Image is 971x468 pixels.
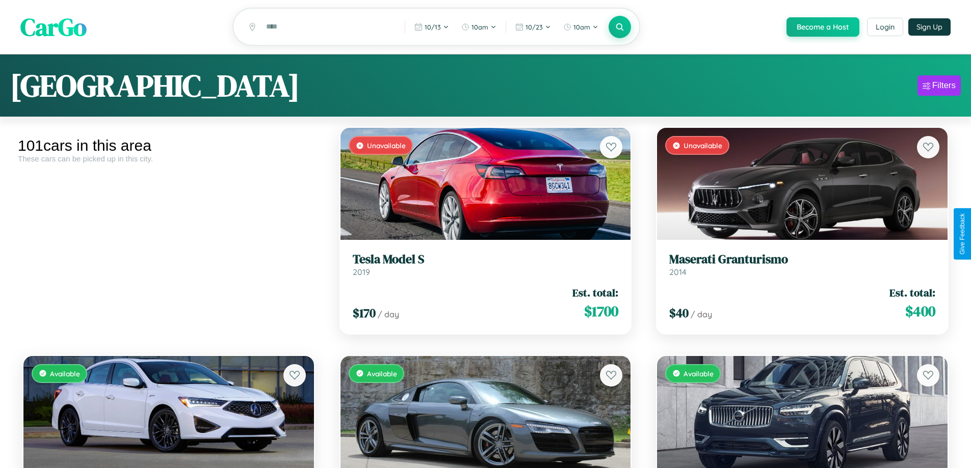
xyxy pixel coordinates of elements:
[353,267,370,277] span: 2019
[409,19,454,35] button: 10/13
[786,17,859,37] button: Become a Host
[573,23,590,31] span: 10am
[669,267,687,277] span: 2014
[867,18,903,36] button: Login
[367,141,406,150] span: Unavailable
[669,252,935,267] h3: Maserati Granturismo
[367,369,397,378] span: Available
[18,154,320,163] div: These cars can be picked up in this city.
[558,19,603,35] button: 10am
[669,305,689,321] span: $ 40
[510,19,556,35] button: 10/23
[20,10,87,44] span: CarGo
[584,301,618,321] span: $ 1700
[353,305,376,321] span: $ 170
[959,213,966,255] div: Give Feedback
[932,80,956,91] div: Filters
[684,369,714,378] span: Available
[18,137,320,154] div: 101 cars in this area
[889,285,935,300] span: Est. total:
[425,23,441,31] span: 10 / 13
[471,23,488,31] span: 10am
[50,369,80,378] span: Available
[353,252,619,267] h3: Tesla Model S
[691,309,712,319] span: / day
[669,252,935,277] a: Maserati Granturismo2014
[526,23,543,31] span: 10 / 23
[684,141,722,150] span: Unavailable
[572,285,618,300] span: Est. total:
[917,75,961,96] button: Filters
[353,252,619,277] a: Tesla Model S2019
[905,301,935,321] span: $ 400
[456,19,502,35] button: 10am
[378,309,399,319] span: / day
[908,18,951,36] button: Sign Up
[10,65,300,106] h1: [GEOGRAPHIC_DATA]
